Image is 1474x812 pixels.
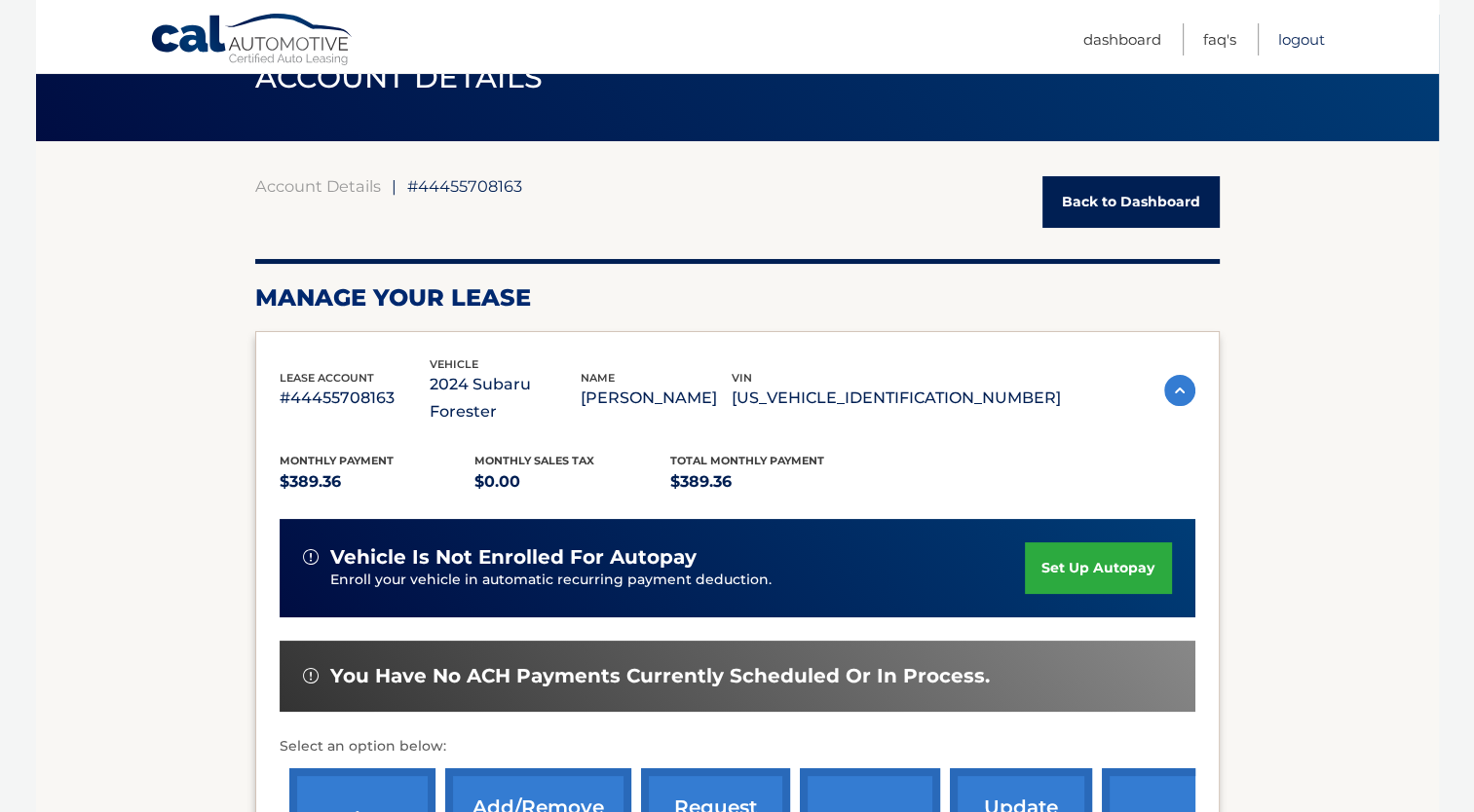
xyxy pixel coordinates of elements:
p: 2024 Subaru Forester [430,371,581,425]
span: You have no ACH payments currently scheduled or in process. [330,664,990,688]
p: [PERSON_NAME] [581,385,732,412]
span: Monthly Payment [280,454,394,467]
span: ACCOUNT DETAILS [255,59,544,95]
span: | [392,176,397,196]
p: Select an option below: [280,735,1195,758]
p: $389.36 [280,468,475,496]
p: $0.00 [474,468,670,496]
img: accordion-active.svg [1164,375,1195,406]
p: $389.36 [670,468,866,496]
img: alert-white.svg [303,668,319,683]
a: Logout [1278,23,1325,55]
h2: Manage Your Lease [255,283,1220,313]
a: Cal Automotive [150,13,355,69]
a: set up autopay [1025,542,1171,594]
a: FAQ's [1203,23,1236,55]
span: #44455708163 [407,176,522,196]
span: vehicle [430,357,478,371]
span: Total Monthly Payment [670,454,824,467]
span: vehicle is not enrolled for autopay [330,545,697,570]
a: Back to Dashboard [1042,176,1220,228]
a: Account Details [255,176,381,196]
span: lease account [280,371,374,385]
p: #44455708163 [280,385,431,412]
span: vin [732,371,752,385]
p: Enroll your vehicle in automatic recurring payment deduction. [330,570,1026,591]
p: [US_VEHICLE_IDENTIFICATION_NUMBER] [732,385,1061,412]
span: name [581,371,615,385]
img: alert-white.svg [303,549,319,565]
a: Dashboard [1083,23,1161,55]
span: Monthly sales Tax [474,454,594,467]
